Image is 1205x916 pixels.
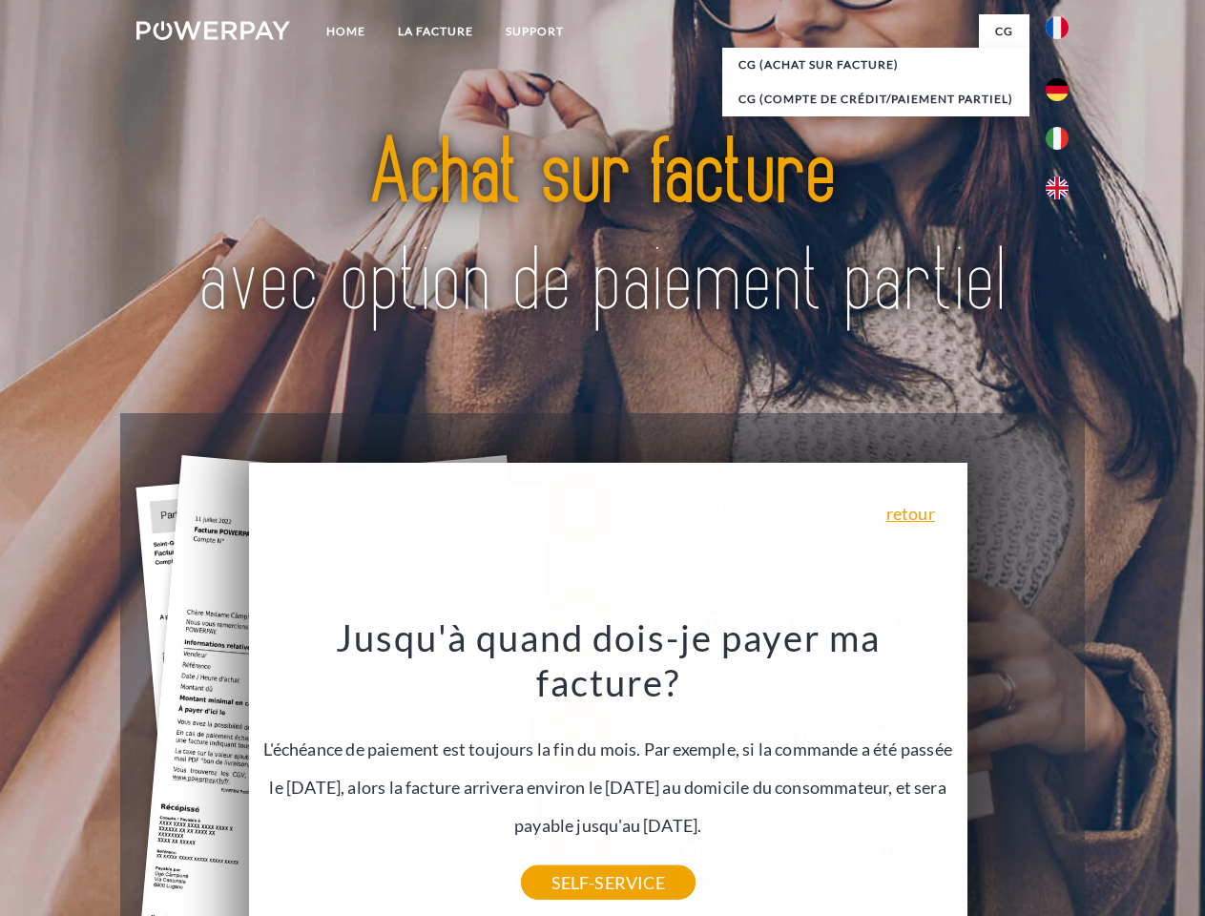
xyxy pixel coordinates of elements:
[136,21,290,40] img: logo-powerpay-white.svg
[1046,16,1069,39] img: fr
[260,614,956,883] div: L'échéance de paiement est toujours la fin du mois. Par exemple, si la commande a été passée le [...
[1046,78,1069,101] img: de
[1046,127,1069,150] img: it
[979,14,1029,49] a: CG
[1046,177,1069,199] img: en
[521,865,696,900] a: SELF-SERVICE
[182,92,1023,365] img: title-powerpay_fr.svg
[489,14,580,49] a: Support
[722,82,1029,116] a: CG (Compte de crédit/paiement partiel)
[310,14,382,49] a: Home
[722,48,1029,82] a: CG (achat sur facture)
[260,614,956,706] h3: Jusqu'à quand dois-je payer ma facture?
[382,14,489,49] a: LA FACTURE
[886,505,935,522] a: retour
